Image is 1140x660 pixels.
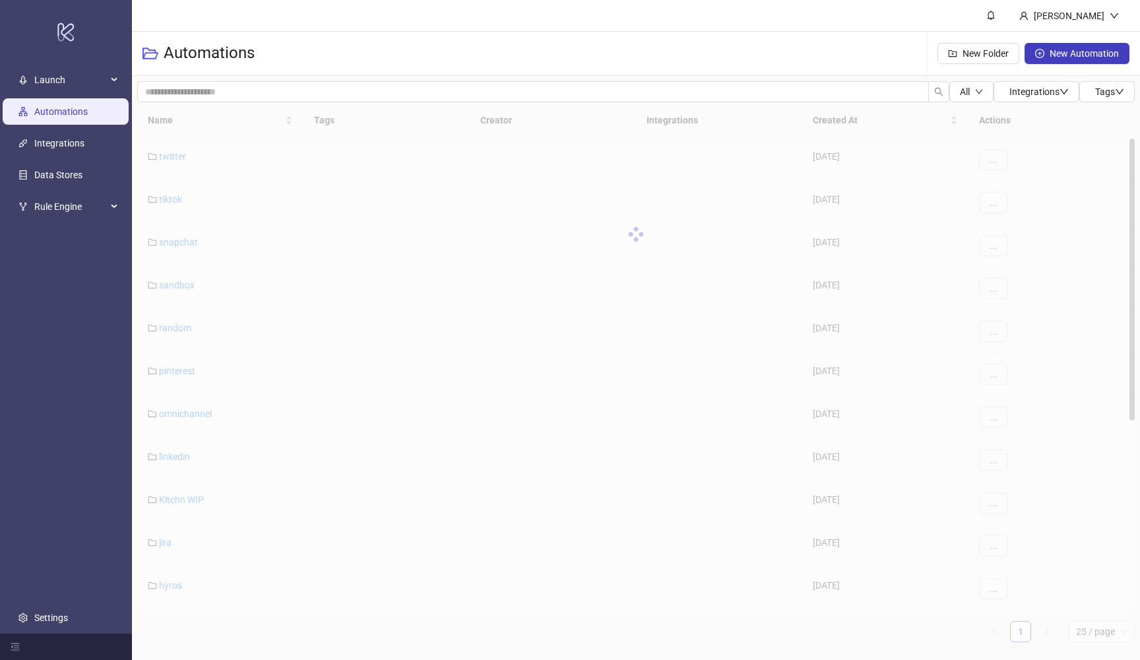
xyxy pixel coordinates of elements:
a: Automations [34,106,88,117]
span: All [960,86,970,97]
span: plus-circle [1035,49,1044,58]
span: New Folder [963,48,1009,59]
span: Tags [1095,86,1124,97]
span: user [1019,11,1029,20]
span: rocket [18,75,28,84]
span: folder-open [142,46,158,61]
span: menu-fold [11,642,20,651]
span: Integrations [1009,86,1069,97]
span: New Automation [1050,48,1119,59]
button: Alldown [949,81,994,102]
a: Settings [34,612,68,623]
span: down [1115,87,1124,96]
button: Tagsdown [1079,81,1135,102]
span: down [1060,87,1069,96]
span: Launch [34,67,107,93]
span: search [934,87,943,96]
span: bell [986,11,996,20]
a: Integrations [34,138,84,148]
h3: Automations [164,43,255,64]
span: down [1110,11,1119,20]
span: Rule Engine [34,193,107,220]
a: Data Stores [34,170,82,180]
button: Integrationsdown [994,81,1079,102]
button: New Automation [1025,43,1129,64]
span: folder-add [948,49,957,58]
span: fork [18,202,28,211]
span: down [975,88,983,96]
button: New Folder [937,43,1019,64]
div: [PERSON_NAME] [1029,9,1110,23]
